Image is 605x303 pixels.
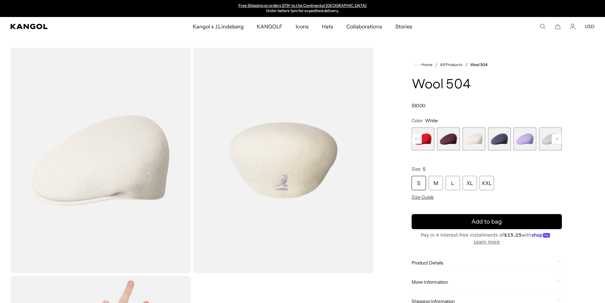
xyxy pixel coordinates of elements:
[186,17,250,36] a: Kangol x J.Lindeberg
[10,24,128,29] a: Kangol
[425,118,438,124] span: White
[340,17,388,36] a: Collaborations
[429,176,443,190] div: M
[412,260,554,266] span: Product Details
[412,279,554,285] span: More Information
[412,61,562,69] nav: breadcrumbs
[412,166,420,172] span: Size
[539,127,562,150] label: Moonstruck
[570,24,576,29] a: Account
[433,61,437,69] li: /
[420,62,433,67] span: Home
[10,48,191,273] img: color-white
[235,3,370,14] div: Announcement
[437,127,460,150] label: Vino
[257,17,283,36] span: KANGOLF
[539,127,562,150] div: 21 of 21
[346,17,382,36] span: Collaborations
[296,17,309,36] span: Icons
[555,24,561,29] button: Cart
[412,118,423,124] span: Color
[193,48,374,273] img: color-white
[488,127,511,150] label: Deep Springs
[389,17,419,36] a: Stories
[412,103,425,109] span: $61.00
[315,17,340,36] a: Hats
[470,62,487,67] a: Wool 504
[480,176,494,190] div: XXL
[250,17,289,36] a: KANGOLF
[289,17,315,36] a: Icons
[514,127,536,150] div: 20 of 21
[471,217,502,226] span: Add to bag
[437,127,460,150] div: 17 of 21
[463,176,477,190] div: XL
[412,78,562,92] h1: Wool 504
[322,17,333,36] span: Hats
[423,166,426,172] span: S
[235,3,370,14] div: 2 of 2
[412,176,426,190] div: S
[412,214,562,229] button: Add to bag
[412,194,434,200] span: Size Guide
[463,127,485,150] label: White
[585,24,595,29] button: USD
[446,176,460,190] div: L
[488,127,511,150] div: 19 of 21
[193,17,244,36] span: Kangol x J.Lindeberg
[463,61,467,69] li: /
[463,127,485,150] div: 18 of 21
[235,3,370,14] slideshow-component: Announcement bar
[411,127,434,150] div: 16 of 21
[414,62,433,68] a: Home
[238,3,367,8] a: Free Shipping on orders $79+ to the Continental [GEOGRAPHIC_DATA]
[514,127,536,150] label: Digital Lavender
[540,24,546,29] summary: Search here
[238,8,367,14] p: Order before 1pm for expedited delivery.
[411,127,434,150] label: Red
[440,62,463,67] a: All Products
[395,17,412,36] span: Stories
